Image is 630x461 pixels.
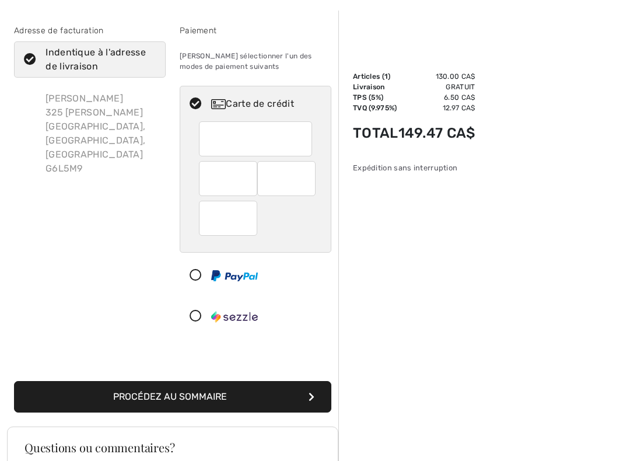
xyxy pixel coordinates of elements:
[398,113,475,153] td: 149.47 CA$
[36,82,166,185] div: [PERSON_NAME] 325 [PERSON_NAME] [GEOGRAPHIC_DATA], [GEOGRAPHIC_DATA], [GEOGRAPHIC_DATA] G6L5M9
[180,41,331,81] div: [PERSON_NAME] sélectionner l'un des modes de paiement suivants
[208,165,250,192] iframe: Secure Credit Card Frame - Expiration Month
[208,205,250,232] iframe: Secure Credit Card Frame - CVV
[24,442,321,453] h3: Questions ou commentaires?
[14,381,331,413] button: Procédez au sommaire
[353,92,398,103] td: TPS (5%)
[353,82,398,92] td: Livraison
[211,311,258,323] img: Sezzle
[398,71,475,82] td: 130.00 CA$
[211,97,323,111] div: Carte de crédit
[384,72,388,81] span: 1
[180,25,331,37] div: Paiement
[208,125,304,152] iframe: Secure Credit Card Frame - Credit Card Number
[398,103,475,113] td: 12.97 CA$
[211,270,258,281] img: PayPal
[267,165,308,192] iframe: Secure Credit Card Frame - Expiration Year
[353,103,398,113] td: TVQ (9.975%)
[45,46,148,74] div: Indentique à l'adresse de livraison
[353,113,398,153] td: Total
[353,71,398,82] td: Articles ( )
[14,25,166,37] div: Adresse de facturation
[398,92,475,103] td: 6.50 CA$
[398,82,475,92] td: Gratuit
[211,99,226,109] img: Carte de crédit
[353,162,475,173] div: Expédition sans interruption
